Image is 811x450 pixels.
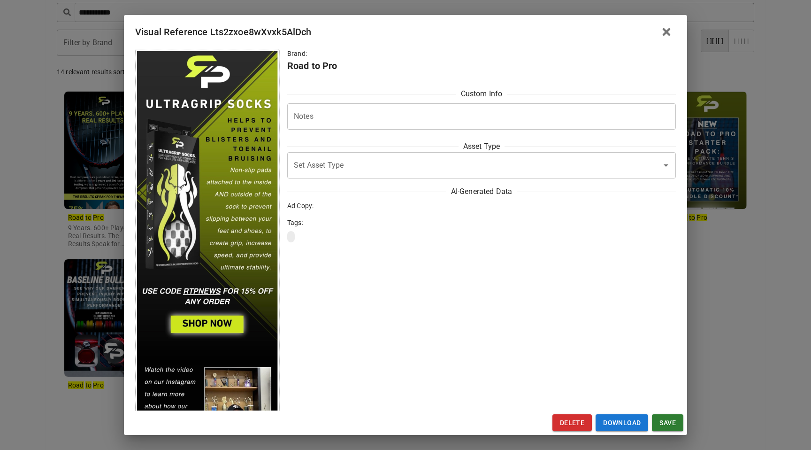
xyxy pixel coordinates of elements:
button: Save [652,414,683,432]
h6: Road to Pro [287,58,676,73]
h2: Visual Reference Lts2zxoe8wXvxk5AlDch [124,15,687,49]
span: Asset Type [459,141,505,152]
p: Brand: [287,49,676,58]
p: Ad Copy: [287,201,676,210]
button: Delete [552,414,592,432]
span: Custom Info [456,88,507,100]
a: Download [596,414,648,432]
span: AI-Generated Data [446,186,517,197]
p: Tags: [287,218,676,227]
button: Open [659,159,673,172]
